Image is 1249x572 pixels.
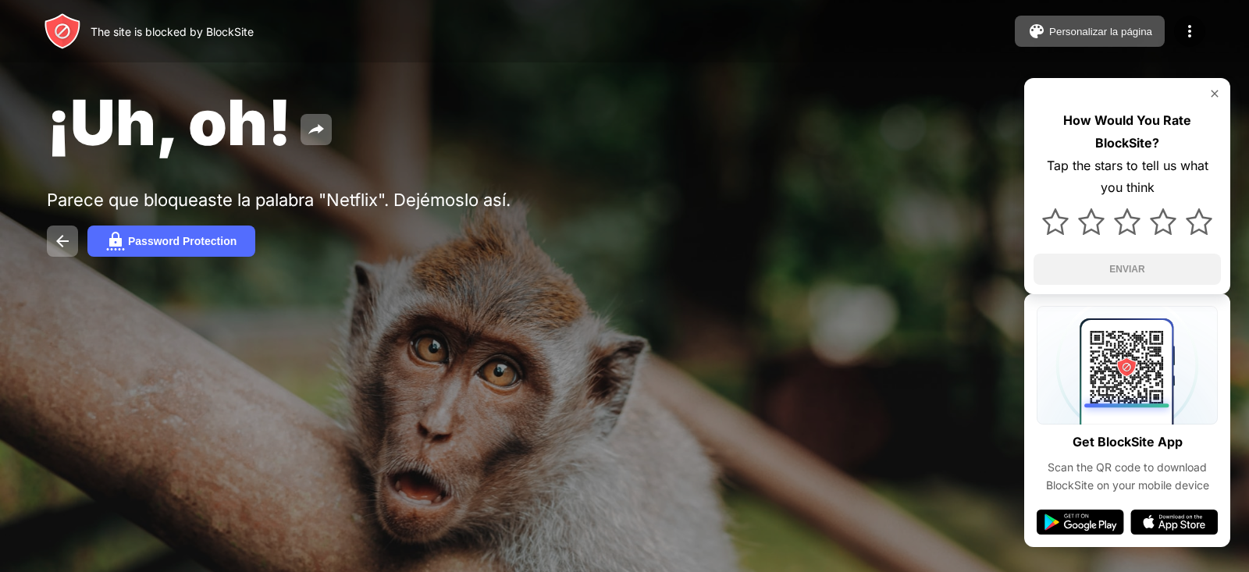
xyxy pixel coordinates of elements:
[1015,16,1165,47] button: Personalizar la página
[1049,26,1152,37] div: Personalizar la página
[1208,87,1221,100] img: rate-us-close.svg
[87,226,255,257] button: Password Protection
[1150,208,1176,235] img: star.svg
[1130,510,1218,535] img: app-store.svg
[1042,208,1069,235] img: star.svg
[1037,510,1124,535] img: google-play.svg
[307,120,326,139] img: share.svg
[1186,208,1212,235] img: star.svg
[1180,22,1199,41] img: menu-icon.svg
[53,232,72,250] img: back.svg
[47,190,529,210] div: Parece que bloqueaste la palabra "Netflix". Dejémoslo así.
[1073,431,1183,453] div: Get BlockSite App
[128,235,237,247] div: Password Protection
[1034,155,1221,200] div: Tap the stars to tell us what you think
[1034,109,1221,155] div: How Would You Rate BlockSite?
[1114,208,1140,235] img: star.svg
[1078,208,1105,235] img: star.svg
[44,12,81,50] img: header-logo.svg
[1034,254,1221,285] button: ENVIAR
[1037,306,1218,425] img: qrcode.svg
[106,232,125,250] img: password.svg
[1027,22,1046,41] img: pallet.svg
[47,84,291,160] span: ¡Uh, oh!
[1037,459,1218,494] div: Scan the QR code to download BlockSite on your mobile device
[91,25,254,38] div: The site is blocked by BlockSite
